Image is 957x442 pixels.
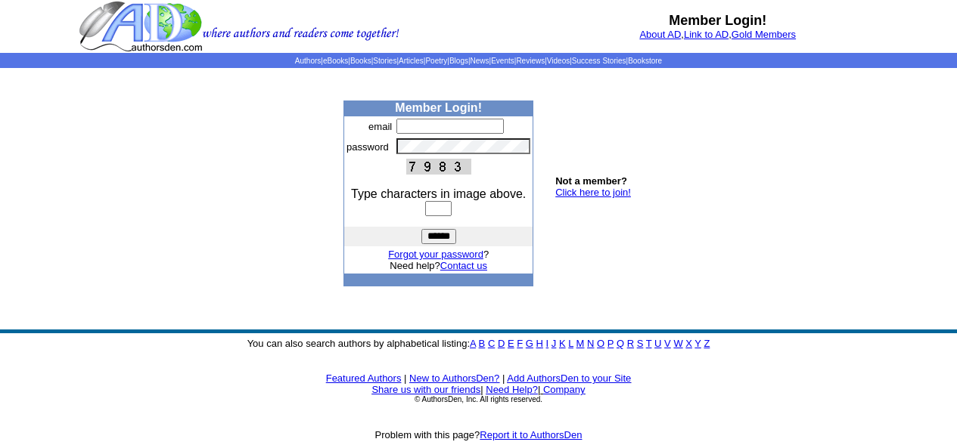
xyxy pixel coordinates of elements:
a: Success Stories [572,57,626,65]
a: H [536,338,543,349]
a: Add AuthorsDen to your Site [507,372,631,384]
a: Forgot your password [388,249,483,260]
b: Not a member? [555,175,627,187]
a: Books [350,57,371,65]
font: | [538,384,586,395]
a: S [637,338,644,349]
font: You can also search authors by alphabetical listing: [247,338,710,349]
a: A [470,338,476,349]
a: Events [491,57,514,65]
a: G [526,338,533,349]
a: About AD [639,29,681,40]
a: Company [543,384,586,395]
a: Blogs [449,57,468,65]
a: U [654,338,661,349]
a: Articles [399,57,424,65]
a: F [517,338,523,349]
a: Y [694,338,701,349]
font: | [502,372,505,384]
img: This Is CAPTCHA Image [406,159,471,175]
font: Problem with this page? [375,429,583,440]
a: Reviews [516,57,545,65]
a: Share us with our friends [371,384,480,395]
a: K [559,338,566,349]
a: W [673,338,682,349]
a: B [479,338,486,349]
span: | | | | | | | | | | | | [295,57,662,65]
a: Stories [373,57,396,65]
a: L [568,338,573,349]
font: © AuthorsDen, Inc. All rights reserved. [415,395,542,403]
a: P [607,338,614,349]
a: V [664,338,671,349]
a: Q [617,338,624,349]
a: M [576,338,585,349]
font: | [480,384,483,395]
a: News [471,57,489,65]
a: Contact us [440,260,487,271]
font: Type characters in image above. [351,187,526,200]
a: Need Help? [486,384,538,395]
b: Member Login! [669,13,766,28]
font: ? [388,249,489,260]
a: N [587,338,594,349]
a: eBooks [323,57,348,65]
a: D [498,338,505,349]
a: Featured Authors [326,372,402,384]
a: New to AuthorsDen? [409,372,499,384]
a: Gold Members [732,29,796,40]
a: Authors [295,57,321,65]
font: | [404,372,406,384]
a: Poetry [425,57,447,65]
a: Videos [547,57,570,65]
font: password [346,141,389,153]
a: E [508,338,514,349]
a: X [685,338,692,349]
a: Z [704,338,710,349]
font: , , [639,29,796,40]
a: Report it to AuthorsDen [480,429,582,440]
font: email [368,121,392,132]
font: Need help? [390,260,487,271]
a: R [627,338,634,349]
a: C [488,338,495,349]
b: Member Login! [395,101,482,114]
a: Bookstore [628,57,662,65]
a: I [546,338,549,349]
a: T [646,338,652,349]
a: Click here to join! [555,187,631,198]
a: Link to AD [684,29,729,40]
a: J [552,338,557,349]
a: O [597,338,604,349]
